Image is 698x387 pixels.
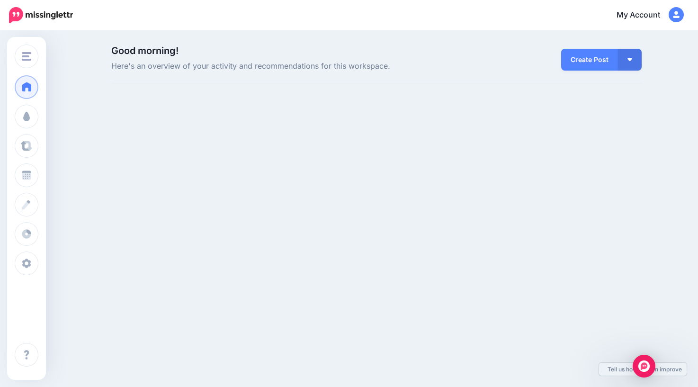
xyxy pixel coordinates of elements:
img: arrow-down-white.png [627,58,632,61]
a: Create Post [561,49,618,71]
a: My Account [607,4,684,27]
img: Missinglettr [9,7,73,23]
img: menu.png [22,52,31,61]
div: Open Intercom Messenger [633,355,655,378]
a: Tell us how we can improve [599,363,687,376]
span: Here's an overview of your activity and recommendations for this workspace. [111,60,460,72]
span: Good morning! [111,45,179,56]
